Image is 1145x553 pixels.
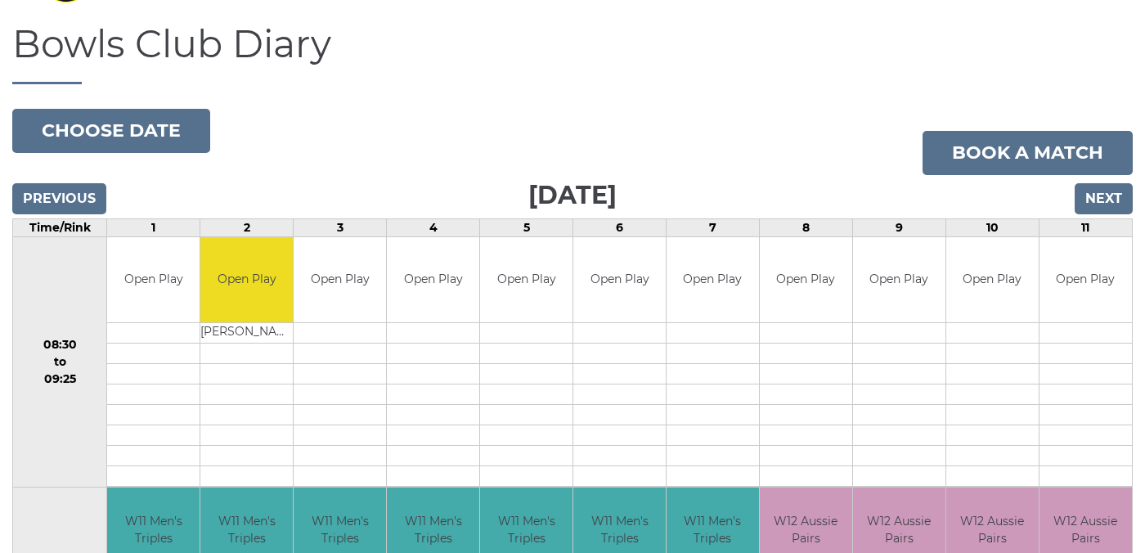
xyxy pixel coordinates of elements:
td: 4 [387,218,480,236]
td: Open Play [294,237,386,323]
td: Open Play [946,237,1039,323]
td: 8 [759,218,852,236]
td: 08:30 to 09:25 [13,236,107,488]
td: 6 [573,218,667,236]
td: 10 [945,218,1039,236]
td: Open Play [387,237,479,323]
input: Previous [12,183,106,214]
td: 9 [852,218,945,236]
td: 7 [667,218,760,236]
h1: Bowls Club Diary [12,24,1133,84]
td: [PERSON_NAME] [200,323,293,344]
td: 1 [107,218,200,236]
td: Open Play [107,237,200,323]
td: Open Play [480,237,572,323]
td: 5 [480,218,573,236]
td: 11 [1039,218,1132,236]
a: Book a match [923,131,1133,175]
td: Time/Rink [13,218,107,236]
td: 2 [200,218,294,236]
td: Open Play [1039,237,1132,323]
td: Open Play [760,237,852,323]
input: Next [1075,183,1133,214]
td: Open Play [667,237,759,323]
button: Choose date [12,109,210,153]
td: Open Play [573,237,666,323]
td: Open Play [200,237,293,323]
td: Open Play [853,237,945,323]
td: 3 [294,218,387,236]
